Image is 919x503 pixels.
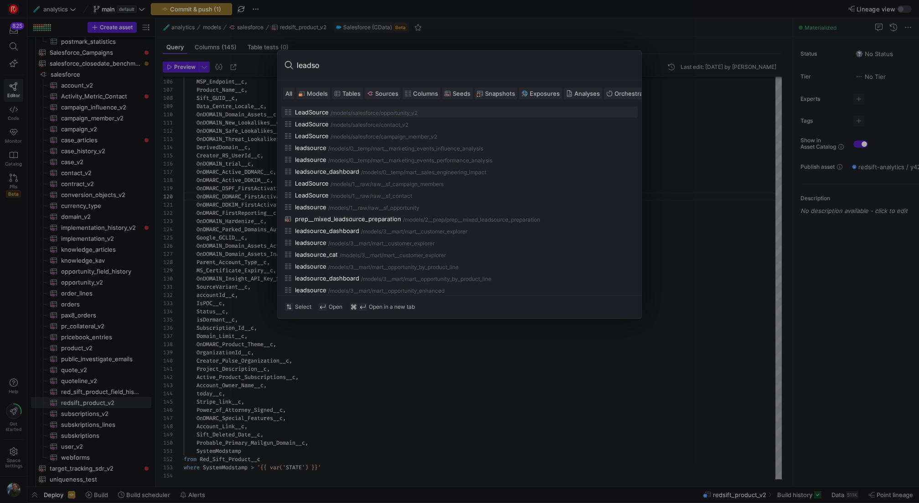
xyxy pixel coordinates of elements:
div: leadsource_dashboard [295,227,359,234]
div: /campaign_member_v2 [379,134,437,140]
button: Exposures [519,88,562,99]
div: 1__raw [352,193,370,199]
button: Tables [332,88,363,99]
div: 3__mart [383,276,403,282]
div: LeadSource [295,192,329,199]
div: /prep__mixed_leadsource_preparation [444,217,540,223]
div: /models/ [328,288,350,294]
div: /models/ [330,110,352,116]
div: leadsource [295,286,326,294]
span: ⌘ [350,303,358,311]
div: /models/ [340,252,361,259]
div: LeadSource [295,132,329,140]
div: /mart__marketing_events_performance_analysis [371,157,492,164]
div: /mart__opportunity_by_product_line [403,276,491,282]
div: Select [285,303,311,311]
div: /models/ [330,134,352,140]
div: leadsource [295,156,326,163]
button: Sources [365,88,401,99]
div: leadsource_dashboard [295,275,359,282]
div: /models/ [328,264,350,270]
span: Analyses [574,90,600,97]
span: All [285,90,292,97]
div: leadsource_dashboard [295,168,359,175]
div: prep__mixed_leadsource_preparation [295,215,401,223]
button: Orchestrations [604,88,659,99]
div: salesforce [352,122,379,128]
div: leadsource [295,263,326,270]
button: Seeds [442,88,473,99]
div: /mart__opportunity_by_product_line [370,264,459,270]
div: 0__temp [350,145,371,152]
div: /models/ [330,122,352,128]
div: /models/ [328,240,350,247]
div: /mart__customer_explorer [403,228,467,235]
div: 0__temp [350,157,371,164]
div: /opportunity_v2 [379,110,418,116]
div: /models/ [330,193,352,199]
div: /models/ [328,145,350,152]
div: /mart__opportunity_enhanced [370,288,444,294]
div: 3__mart [350,264,370,270]
button: All [283,88,294,99]
div: 3__mart [383,228,403,235]
div: /raw__sf_contact [370,193,412,199]
div: leadsource [295,203,326,211]
div: 3__mart [361,252,382,259]
span: Exposures [530,90,560,97]
div: leadsource [295,144,326,151]
span: Seeds [453,90,470,97]
span: Sources [375,90,398,97]
div: /mart__sales_engineering_impact [403,169,486,176]
div: leadsource [295,239,326,246]
div: LeadSource [295,109,329,116]
div: /mart__customer_explorer [370,240,434,247]
span: Columns [413,90,438,97]
div: /raw__sf_opportunity [367,205,419,211]
div: salesforce [352,110,379,116]
span: Models [307,90,328,97]
span: Tables [342,90,361,97]
span: Snapshots [485,90,515,97]
div: Open [319,303,342,311]
div: /models/ [328,205,350,211]
div: Open in a new tab [350,303,415,311]
div: salesforce [352,134,379,140]
button: Columns [403,88,440,99]
div: /mart__customer_explorer [382,252,446,259]
div: /contact_v2 [379,122,408,128]
div: /models/ [328,157,350,164]
div: /models/ [361,276,383,282]
input: Search or run a command [297,58,634,73]
div: /mart__marketing_events_influence_analysis [371,145,483,152]
div: LeadSource [295,120,329,128]
div: 0__temp [383,169,403,176]
div: 1__raw [350,205,367,211]
button: Snapshots [475,88,517,99]
div: leadsource_cat [295,251,338,258]
div: /models/ [361,169,383,176]
div: /models/ [403,217,425,223]
div: 1__raw [352,181,370,187]
button: Models [296,88,330,99]
div: 3__mart [350,288,370,294]
div: LeadSource [295,180,329,187]
div: /raw__sf_campaign_members [370,181,444,187]
div: /models/ [361,228,383,235]
button: Analyses [564,88,602,99]
div: 3__mart [350,240,370,247]
span: Orchestrations [614,90,657,97]
div: 2__prep [425,217,444,223]
div: /models/ [330,181,352,187]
